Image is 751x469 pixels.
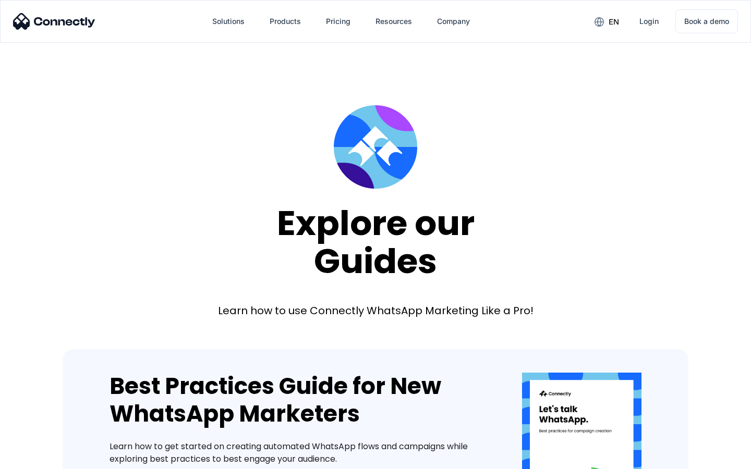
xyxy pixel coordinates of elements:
[326,14,350,29] div: Pricing
[212,14,245,29] div: Solutions
[110,373,491,428] div: Best Practices Guide for New WhatsApp Marketers
[110,440,491,465] div: Learn how to get started on creating automated WhatsApp flows and campaigns while exploring best ...
[10,451,63,465] aside: Language selected: English
[218,303,534,318] div: Learn how to use Connectly WhatsApp Marketing Like a Pro!
[270,14,301,29] div: Products
[375,14,412,29] div: Resources
[675,9,738,33] a: Book a demo
[437,14,470,29] div: Company
[631,9,667,34] a: Login
[13,13,95,30] img: Connectly Logo
[277,204,475,280] div: Explore our Guides
[21,451,63,465] ul: Language list
[609,15,619,29] div: en
[318,9,359,34] a: Pricing
[639,14,659,29] div: Login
